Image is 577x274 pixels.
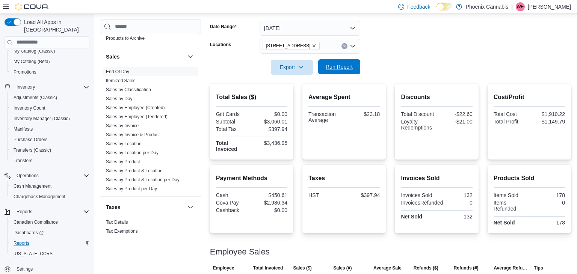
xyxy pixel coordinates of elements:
a: Sales by Product [106,159,140,164]
span: Transfers [11,156,89,165]
span: Itemized Sales [106,77,136,83]
span: We [517,2,524,11]
span: 101 Church St [263,42,320,50]
span: Adjustments (Classic) [14,95,57,101]
span: Refunds ($) [414,265,438,271]
button: Operations [2,170,92,181]
button: Inventory [2,82,92,92]
span: Export [275,60,308,75]
strong: Total Invoiced [216,140,237,152]
button: Open list of options [350,43,356,49]
span: Average Sale [373,265,402,271]
button: Inventory [14,83,38,92]
span: Total Invoiced [253,265,283,271]
h2: Total Sales ($) [216,93,287,102]
a: Purchase Orders [11,135,51,144]
button: Chargeback Management [8,191,92,202]
div: Loyalty Redemptions [401,119,435,131]
a: Sales by Employee (Tendered) [106,114,168,119]
span: My Catalog (Beta) [11,57,89,66]
div: $3,060.01 [253,119,287,125]
button: [DATE] [260,21,360,36]
a: Cash Management [11,182,54,191]
button: My Catalog (Classic) [8,46,92,56]
span: Cash Management [11,182,89,191]
div: $0.00 [253,111,287,117]
a: Sales by Product per Day [106,186,157,191]
a: My Catalog (Beta) [11,57,53,66]
a: Adjustments (Classic) [11,93,60,102]
span: Refunds (#) [454,265,479,271]
span: End Of Day [106,68,129,74]
span: Sales by Employee (Tendered) [106,113,168,119]
span: Manifests [14,126,33,132]
span: Inventory Count [11,104,89,113]
div: Wael elrifai [516,2,525,11]
div: $0.00 [253,207,287,213]
span: Adjustments (Classic) [11,93,89,102]
span: Sales by Day [106,95,133,101]
div: InvoicesRefunded [401,200,443,206]
a: Sales by Product & Location [106,168,163,173]
span: Settings [14,264,89,274]
button: Sales [106,53,184,60]
h2: Cost/Profit [494,93,565,102]
a: Dashboards [8,227,92,238]
span: Reports [14,240,29,246]
span: Operations [17,173,39,179]
h3: Employee Sales [210,247,270,256]
button: Operations [14,171,42,180]
span: Sales by Product & Location [106,167,163,173]
button: Manifests [8,124,92,134]
span: Promotions [11,68,89,77]
a: Canadian Compliance [11,218,61,227]
a: Sales by Location per Day [106,150,159,155]
span: Chargeback Management [11,192,89,201]
div: 0 [446,200,472,206]
a: Settings [14,265,36,274]
h2: Discounts [401,93,472,102]
span: Inventory [17,84,35,90]
span: Transfers (Classic) [14,147,51,153]
span: Cash Management [14,183,51,189]
span: Dashboards [14,230,44,236]
span: Purchase Orders [14,137,48,143]
div: Products [100,24,201,45]
button: Transfers (Classic) [8,145,92,155]
a: Transfers [11,156,35,165]
button: Canadian Compliance [8,217,92,227]
div: Cashback [216,207,250,213]
a: Promotions [11,68,39,77]
div: Total Cost [494,111,528,117]
a: Manifests [11,125,36,134]
div: -$21.00 [438,119,473,125]
a: Sales by Invoice & Product [106,132,160,137]
div: Total Discount [401,111,435,117]
span: [STREET_ADDRESS] [266,42,311,50]
span: My Catalog (Classic) [11,47,89,56]
h2: Payment Methods [216,174,287,183]
div: $1,149.79 [531,119,565,125]
a: Tax Details [106,219,128,224]
span: Canadian Compliance [14,219,58,225]
span: Sales by Product & Location per Day [106,176,180,182]
span: Operations [14,171,89,180]
div: Cova Pay [216,200,250,206]
span: Sales by Product per Day [106,185,157,191]
a: [US_STATE] CCRS [11,249,56,258]
button: Transfers [8,155,92,166]
label: Locations [210,42,231,48]
span: Sales (#) [333,265,352,271]
a: Chargeback Management [11,192,68,201]
button: My Catalog (Beta) [8,56,92,67]
button: Taxes [186,202,195,211]
span: Run Report [326,63,353,71]
strong: Net Sold [494,220,515,226]
span: Sales by Employee (Created) [106,104,165,110]
span: Sales by Invoice & Product [106,131,160,137]
span: Average Refund [494,265,528,271]
div: 178 [531,192,565,198]
span: [US_STATE] CCRS [14,251,53,257]
span: Sales by Product [106,158,140,164]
